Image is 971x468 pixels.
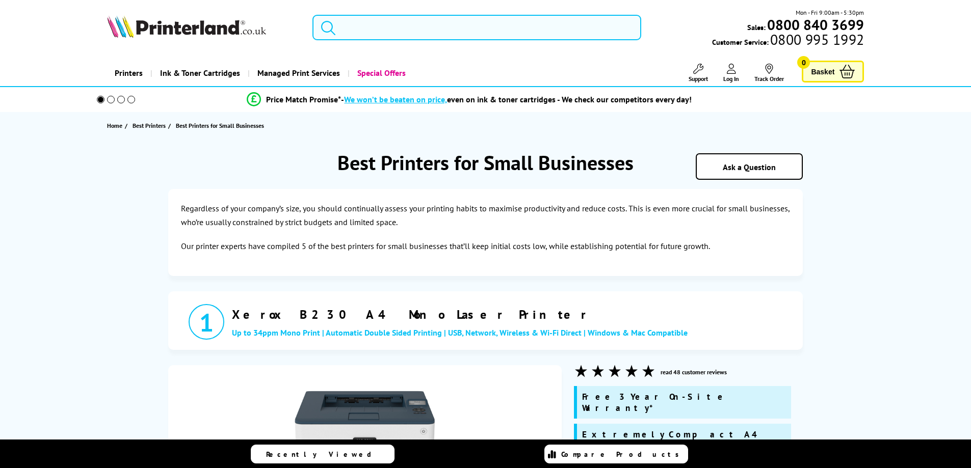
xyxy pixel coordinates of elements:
[348,60,413,86] a: Special Offers
[133,120,168,131] a: Best Printers
[723,64,739,82] a: Log In
[796,8,864,17] span: Mon - Fri 9:00am - 5:30pm
[661,368,727,376] a: read 48 customer reviews
[582,391,727,414] span: Free 3 Year On-Site Warranty*
[133,120,166,131] span: Best Printers
[189,304,224,340] div: 1
[83,91,856,108] li: modal_Promise
[561,450,685,459] span: Compare Products
[181,202,791,229] p: Regardless of your company’s size, you should continually assess your printing habits to maximise...
[251,445,395,463] a: Recently Viewed
[266,94,341,104] span: Price Match Promise*
[107,15,300,40] a: Printerland Logo
[802,61,864,82] a: Basket 0
[766,20,864,30] a: 0800 840 3699
[248,60,348,86] a: Managed Print Services
[344,94,447,104] span: We won’t be beaten on price,
[797,56,810,69] span: 0
[723,162,776,172] a: Ask a Question
[176,120,267,131] a: Best Printers for Small Businesses
[723,75,739,82] span: Log In
[176,120,264,131] span: Best Printers for Small Businesses
[266,450,382,459] span: Recently Viewed
[232,307,798,322] a: Xerox B230 A4 Mono Laser Printer
[689,64,708,82] a: Support
[107,60,150,86] a: Printers
[582,429,755,451] span: Extremely Compact A4 Mono Laser Printer
[181,239,791,253] p: Our printer experts have compiled 5 of the best printers for small businesses that’ll keep initia...
[107,120,125,131] a: Home
[160,60,240,86] span: Ink & Toner Cartridges
[168,149,803,176] h1: Best Printers for Small Businesses
[544,445,688,463] a: Compare Products
[767,15,864,34] b: 0800 840 3699
[107,15,266,38] img: Printerland Logo
[712,35,864,47] span: Customer Service:
[232,327,688,338] span: Up to 34ppm Mono Print | Automatic Double Sided Printing | USB, Network, Wireless & Wi-Fi Direct ...
[341,94,692,104] div: - even on ink & toner cartridges - We check our competitors every day!
[811,65,834,78] span: Basket
[150,60,248,86] a: Ink & Toner Cartridges
[754,64,784,82] a: Track Order
[769,35,864,44] span: 0800 995 1992
[689,75,708,82] span: Support
[747,22,766,32] span: Sales:
[107,120,122,131] span: Home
